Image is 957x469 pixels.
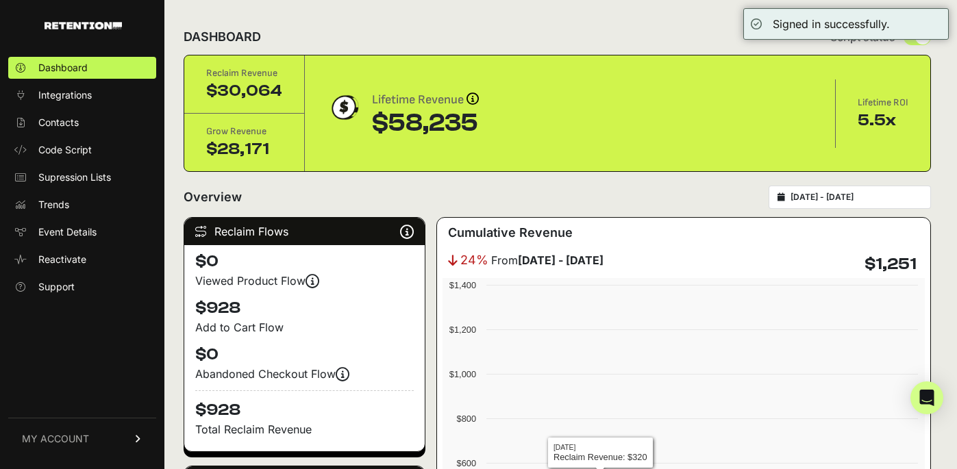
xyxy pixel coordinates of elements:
text: $1,200 [449,325,476,335]
a: Dashboard [8,57,156,79]
span: Contacts [38,116,79,129]
span: Reactivate [38,253,86,266]
h4: $0 [195,251,414,272]
div: Open Intercom Messenger [910,381,943,414]
text: $800 [457,414,476,424]
i: Events are firing, and revenue is coming soon! Reclaim revenue is updated nightly. [306,281,319,281]
div: Abandoned Checkout Flow [195,366,414,382]
h4: $1,251 [865,253,917,275]
h2: DASHBOARD [184,27,261,47]
a: Contacts [8,112,156,134]
strong: [DATE] - [DATE] [518,253,604,267]
div: Lifetime ROI [858,96,908,110]
span: Dashboard [38,61,88,75]
h4: $928 [195,297,414,319]
div: $30,064 [206,80,282,102]
a: Supression Lists [8,166,156,188]
h2: Overview [184,188,242,207]
p: Total Reclaim Revenue [195,421,414,438]
div: Signed in successfully. [773,16,890,32]
a: Reactivate [8,249,156,270]
span: 24% [460,251,488,270]
a: Code Script [8,139,156,161]
h4: $928 [195,390,414,421]
text: $1,400 [449,280,476,290]
a: Event Details [8,221,156,243]
span: Supression Lists [38,170,111,184]
div: Reclaim Revenue [206,66,282,80]
a: MY ACCOUNT [8,418,156,459]
i: Events are firing, and revenue is coming soon! Reclaim revenue is updated nightly. [336,374,349,375]
div: Grow Revenue [206,125,282,138]
span: From [491,252,604,268]
text: $600 [457,458,476,468]
img: dollar-coin-05c43ed7efb7bc0c12610022525b4bbbb207c7efeef5aecc26f025e68dcafac9.png [327,90,361,125]
div: Viewed Product Flow [195,272,414,289]
text: $1,000 [449,369,476,379]
span: MY ACCOUNT [22,432,89,446]
a: Support [8,276,156,298]
div: Add to Cart Flow [195,319,414,335]
img: Retention.com [45,22,122,29]
span: Integrations [38,88,92,102]
span: Support [38,280,75,294]
h3: Cumulative Revenue [448,223,573,242]
div: Lifetime Revenue [372,90,479,110]
div: 5.5x [858,110,908,131]
span: Event Details [38,225,97,239]
h4: $0 [195,344,414,366]
span: Code Script [38,143,92,157]
span: Trends [38,198,69,212]
a: Integrations [8,84,156,106]
div: Reclaim Flows [184,218,425,245]
a: Trends [8,194,156,216]
div: $28,171 [206,138,282,160]
div: $58,235 [372,110,479,137]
